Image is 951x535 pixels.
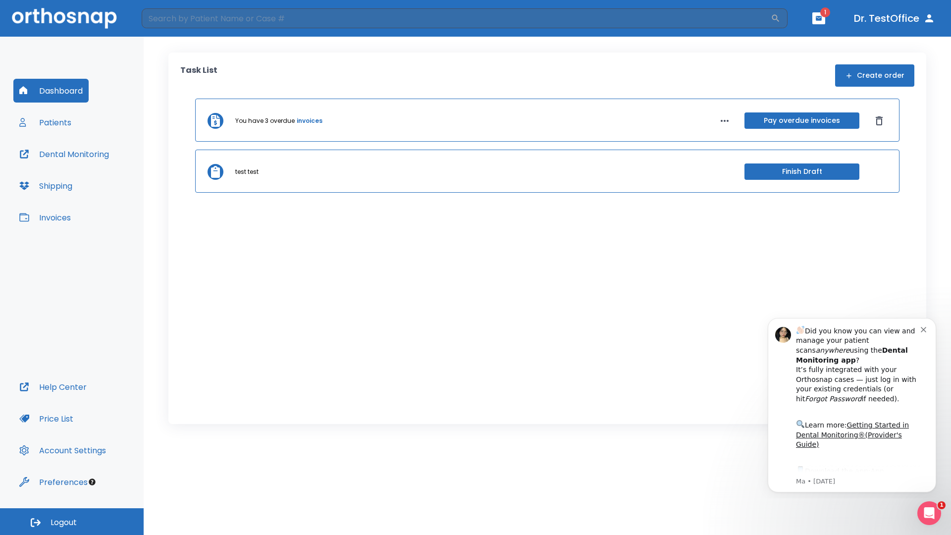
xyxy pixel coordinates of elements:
[43,156,168,206] div: Download the app: | ​ Let us know if you need help getting started!
[13,407,79,430] button: Price List
[13,142,115,166] button: Dental Monitoring
[13,79,89,103] button: Dashboard
[850,9,939,27] button: Dr. TestOffice
[12,8,117,28] img: Orthosnap
[753,309,951,498] iframe: Intercom notifications message
[13,470,94,494] button: Preferences
[13,375,93,399] button: Help Center
[43,168,168,177] p: Message from Ma, sent 7w ago
[297,116,322,125] a: invoices
[43,158,131,176] a: App Store
[13,206,77,229] button: Invoices
[142,8,771,28] input: Search by Patient Name or Case #
[13,438,112,462] button: Account Settings
[871,113,887,129] button: Dismiss
[13,174,78,198] button: Shipping
[88,478,97,486] div: Tooltip anchor
[168,15,176,23] button: Dismiss notification
[744,112,859,129] button: Pay overdue invoices
[235,116,295,125] p: You have 3 overdue
[820,7,830,17] span: 1
[744,163,859,180] button: Finish Draft
[180,64,217,87] p: Task List
[917,501,941,525] iframe: Intercom live chat
[13,110,77,134] button: Patients
[835,64,914,87] button: Create order
[51,517,77,528] span: Logout
[235,167,259,176] p: test test
[938,501,946,509] span: 1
